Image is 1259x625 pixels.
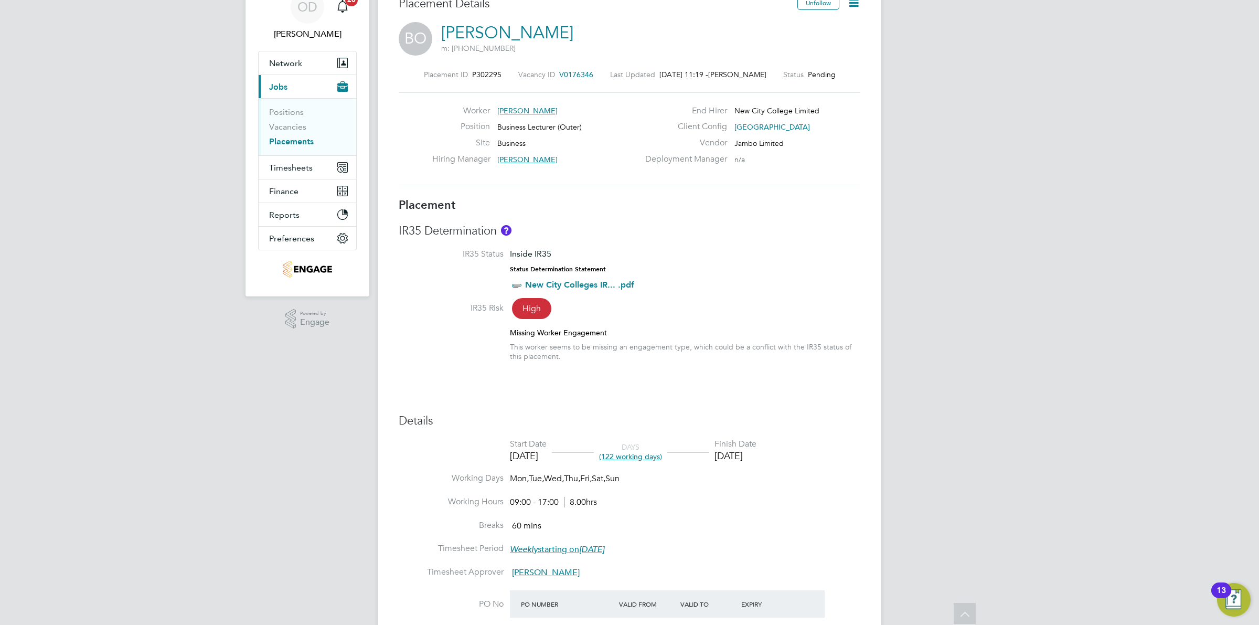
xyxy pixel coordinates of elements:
span: [PERSON_NAME] [512,567,580,578]
label: Last Updated [610,70,655,79]
span: Reports [269,210,300,220]
button: Network [259,51,356,75]
div: [DATE] [714,450,756,462]
a: [PERSON_NAME] [441,23,573,43]
em: [DATE] [579,544,604,555]
span: Tue, [529,473,544,484]
label: IR35 Status [399,249,504,260]
span: New City College Limited [734,106,819,115]
button: Jobs [259,75,356,98]
em: Weekly [510,544,538,555]
span: [DATE] 11:19 - [659,70,708,79]
span: High [512,298,551,319]
label: Breaks [399,520,504,531]
label: Timesheet Period [399,543,504,554]
b: Placement [399,198,456,212]
button: Timesheets [259,156,356,179]
label: Client Config [639,121,727,132]
label: Deployment Manager [639,154,727,165]
button: Open Resource Center, 13 new notifications [1217,583,1251,617]
span: 8.00hrs [564,497,597,507]
label: Hiring Manager [432,154,490,165]
span: 60 mins [512,521,541,531]
span: Engage [300,318,329,327]
div: Expiry [739,595,800,613]
label: End Hirer [639,105,727,116]
span: Jambo Limited [734,139,784,148]
label: IR35 Risk [399,303,504,314]
label: Placement ID [424,70,468,79]
span: Business Lecturer (Outer) [497,122,582,132]
a: Placements [269,136,314,146]
label: Site [432,137,490,149]
span: Preferences [269,234,314,243]
span: V0176346 [559,70,593,79]
div: Finish Date [714,439,756,450]
span: Thu, [564,473,580,484]
a: Powered byEngage [285,309,330,329]
span: [PERSON_NAME] [708,70,766,79]
button: Finance [259,179,356,203]
label: PO No [399,599,504,610]
button: About IR35 [501,225,511,236]
span: Wed, [544,473,564,484]
span: Ollie Dart [258,28,357,40]
button: Reports [259,203,356,226]
button: Preferences [259,227,356,250]
label: Worker [432,105,490,116]
a: New City Colleges IR... .pdf [525,280,634,290]
span: Fri, [580,473,592,484]
span: Inside IR35 [510,249,551,259]
span: Finance [269,186,298,196]
span: BO [399,22,432,56]
span: Mon, [510,473,529,484]
div: 13 [1217,590,1226,604]
label: Working Days [399,473,504,484]
a: Positions [269,107,304,117]
span: [GEOGRAPHIC_DATA] [734,122,810,132]
label: Vacancy ID [518,70,555,79]
span: n/a [734,155,745,164]
div: Jobs [259,98,356,155]
span: Timesheets [269,163,313,173]
span: [PERSON_NAME] [497,155,558,164]
span: m: [PHONE_NUMBER] [441,44,516,53]
div: This worker seems to be missing an engagement type, which could be a conflict with the IR35 statu... [510,342,860,361]
div: Missing Worker Engagement [510,328,860,337]
span: Sun [605,473,620,484]
a: Go to home page [258,261,357,278]
h3: Details [399,414,860,429]
span: Sat, [592,473,605,484]
a: Vacancies [269,122,306,132]
img: jambo-logo-retina.png [283,261,332,278]
span: Powered by [300,309,329,318]
span: (122 working days) [599,452,662,461]
span: [PERSON_NAME] [497,106,558,115]
div: [DATE] [510,450,547,462]
div: Start Date [510,439,547,450]
span: P302295 [472,70,502,79]
label: Working Hours [399,496,504,507]
label: Timesheet Approver [399,567,504,578]
div: Valid To [678,595,739,613]
strong: Status Determination Statement [510,266,606,273]
div: Valid From [616,595,678,613]
span: Pending [808,70,836,79]
span: starting on [510,544,604,555]
h3: IR35 Determination [399,224,860,239]
div: PO Number [518,595,616,613]
span: Jobs [269,82,287,92]
label: Status [783,70,804,79]
div: 09:00 - 17:00 [510,497,597,508]
div: DAYS [594,442,667,461]
span: Business [497,139,526,148]
span: Network [269,58,302,68]
label: Vendor [639,137,727,149]
label: Position [432,121,490,132]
